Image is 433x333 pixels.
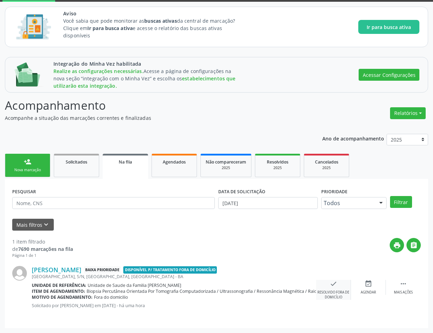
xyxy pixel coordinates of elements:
span: Disponível p/ tratamento fora de domicílio [123,266,216,274]
img: Imagem de CalloutCard [14,11,53,43]
button: Acessar Configurações [359,69,419,81]
span: Ir para busca ativa [367,23,411,31]
i:  [399,280,407,288]
input: Nome, CNS [12,197,215,209]
span: Todos [324,200,372,207]
strong: 7690 marcações na fila [18,246,73,252]
label: Prioridade [321,186,347,197]
button: Mais filtroskeyboard_arrow_down [12,219,54,231]
p: Acompanhe a situação das marcações correntes e finalizadas [5,114,301,122]
img: Imagem de CalloutCard [14,63,44,87]
b: Item de agendamento: [32,288,85,294]
span: Aviso [63,10,248,17]
b: Motivo de agendamento: [32,294,93,300]
strong: buscas ativas [144,17,177,24]
i:  [410,241,418,249]
strong: Ir para busca ativa [87,25,133,31]
p: Você sabia que pode monitorar as da central de marcação? Clique em e acesse o relatório das busca... [63,17,248,39]
i: check [330,280,337,288]
p: Acompanhamento [5,97,301,114]
div: Página 1 de 1 [12,253,73,259]
button: print [390,238,404,252]
div: Mais ações [394,290,413,295]
div: Nova marcação [10,167,45,173]
span: Na fila [119,159,132,165]
div: Resolvido fora de domicílio [316,290,351,300]
span: Agendados [163,159,186,165]
i: event_available [365,280,372,288]
input: Selecione um intervalo [218,197,318,209]
a: [PERSON_NAME] [32,266,81,274]
div: de [12,245,73,253]
span: Biopsia Percutânea Orientada Por Tomografia Computadorizada / Ultrassonografia / Ressonância Magn... [87,288,320,294]
button: Filtrar [390,196,412,208]
span: Integração do Minha Vez habilitada [53,60,238,67]
button: Ir para busca ativa [358,20,419,34]
span: Cancelados [315,159,338,165]
button:  [406,238,421,252]
button: Relatórios [390,107,426,119]
p: Ano de acompanhamento [322,134,384,143]
div: 2025 [260,165,295,171]
div: [GEOGRAPHIC_DATA], S/N, [GEOGRAPHIC_DATA], [GEOGRAPHIC_DATA] - BA [32,274,316,280]
i: print [393,241,401,249]
p: Solicitado por [PERSON_NAME] em [DATE] - há uma hora [32,303,316,309]
label: PESQUISAR [12,186,36,197]
div: Acesse a página de configurações na nova seção “integração com o Minha Vez” e escolha os [53,67,238,89]
div: person_add [24,158,31,166]
label: DATA DE SOLICITAÇÃO [218,186,265,197]
span: Unidade de Saude da Familia [PERSON_NAME] [88,282,181,288]
img: img [12,266,27,281]
b: Unidade de referência: [32,282,86,288]
span: Não compareceram [206,159,246,165]
div: 1 item filtrado [12,238,73,245]
span: Realize as configurações necessárias. [53,68,144,74]
div: 2025 [309,165,344,171]
div: Agendar [361,290,376,295]
span: Baixa Prioridade [84,266,121,274]
i: keyboard_arrow_down [42,221,50,229]
span: Resolvidos [267,159,288,165]
span: Solicitados [66,159,87,165]
span: Fora do domicilio [94,294,128,300]
div: 2025 [206,165,246,171]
